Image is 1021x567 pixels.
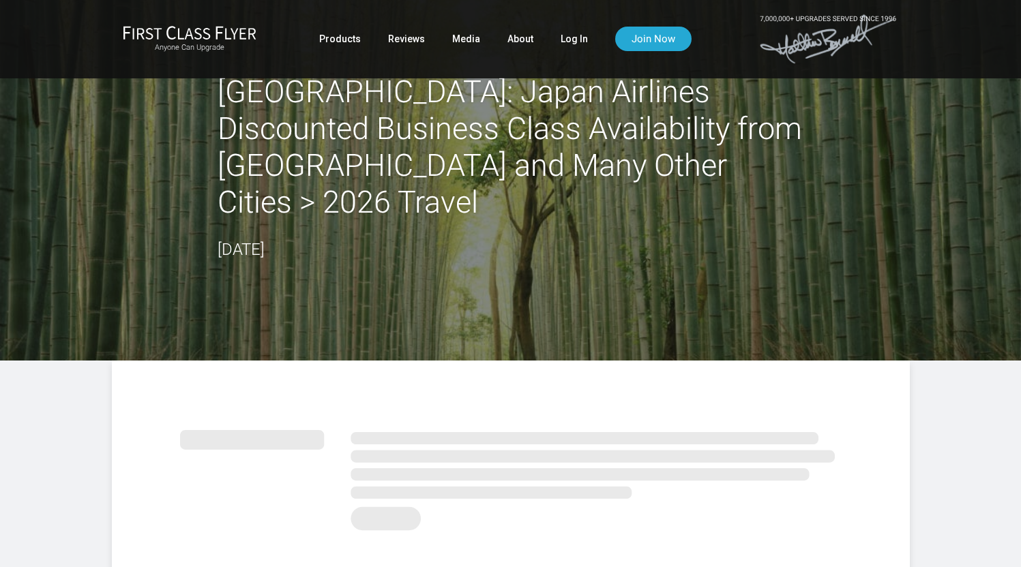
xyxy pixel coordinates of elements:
time: [DATE] [218,240,265,259]
a: Products [319,27,361,51]
img: summary.svg [180,415,842,538]
h2: [GEOGRAPHIC_DATA]: Japan Airlines Discounted Business Class Availability from [GEOGRAPHIC_DATA] a... [218,74,804,221]
a: First Class FlyerAnyone Can Upgrade [123,25,256,52]
a: Log In [561,27,588,51]
a: Reviews [388,27,425,51]
a: Media [452,27,480,51]
img: First Class Flyer [123,25,256,40]
small: Anyone Can Upgrade [123,43,256,52]
a: Join Now [615,27,692,51]
a: About [507,27,533,51]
